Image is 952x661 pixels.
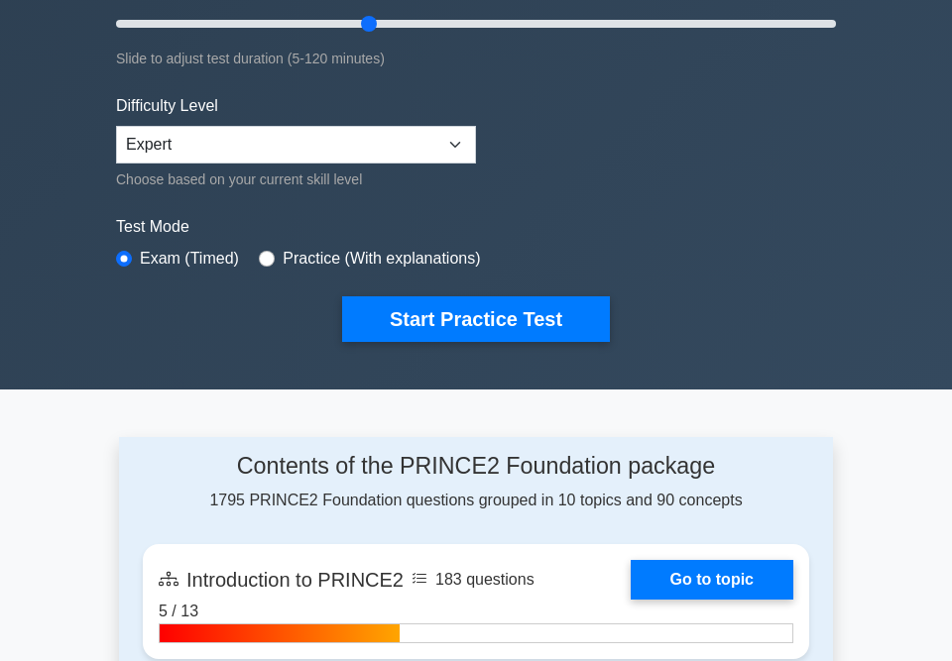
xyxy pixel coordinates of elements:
[116,47,836,70] div: Slide to adjust test duration (5-120 minutes)
[116,167,476,191] div: Choose based on your current skill level
[140,247,239,271] label: Exam (Timed)
[342,296,610,342] button: Start Practice Test
[116,215,836,239] label: Test Mode
[143,453,809,512] div: 1795 PRINCE2 Foundation questions grouped in 10 topics and 90 concepts
[116,94,218,118] label: Difficulty Level
[143,453,809,481] h4: Contents of the PRINCE2 Foundation package
[631,560,793,600] a: Go to topic
[283,247,480,271] label: Practice (With explanations)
